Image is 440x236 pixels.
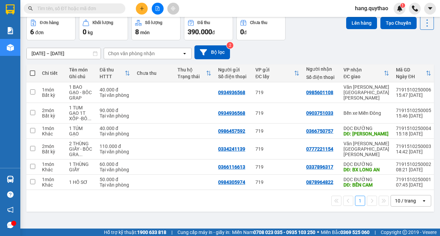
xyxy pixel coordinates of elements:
[152,3,164,15] button: file-add
[7,191,14,198] span: question-circle
[42,108,62,113] div: 2 món
[42,149,62,154] div: Bất kỳ
[7,27,14,34] img: solution-icon
[218,146,245,152] div: 0334241139
[88,30,93,35] span: kg
[421,198,427,203] svg: open
[69,126,93,136] div: 1 TÚM GẠO
[232,229,315,236] span: Miền Nam
[58,38,127,48] div: 0985601108
[42,162,62,167] div: 1 món
[69,74,93,79] div: Ghi chú
[255,164,299,170] div: 719
[218,110,245,116] div: 0934936568
[244,30,247,35] span: đ
[155,6,160,11] span: file-add
[396,131,431,136] div: 15:18 [DATE]
[42,144,62,149] div: 2 món
[197,20,210,25] div: Đã thu
[255,110,299,116] div: 719
[218,128,245,134] div: 0986457592
[96,64,133,82] th: Toggle SortBy
[108,50,155,57] div: Chọn văn phòng nhận
[396,92,431,98] div: 15:47 [DATE]
[218,90,245,95] div: 0934936568
[42,70,62,76] div: Chi tiết
[343,74,384,79] div: ĐC giao
[396,149,431,154] div: 14:42 [DATE]
[236,16,286,40] button: Chưa thu0đ
[255,90,299,95] div: 719
[30,28,34,36] span: 6
[26,16,76,40] button: Đơn hàng6đơn
[100,87,130,92] div: 40.000 đ
[402,230,407,235] span: copyright
[194,45,230,59] button: Bộ lọc
[69,84,93,101] div: 1 BAO GẠO - BÔC GRAP
[6,6,53,14] div: 719
[188,28,212,36] span: 390.000
[252,64,303,82] th: Toggle SortBy
[6,6,16,14] span: Gửi:
[400,3,405,8] sup: 1
[306,146,333,152] div: 0777221154
[343,131,389,136] div: DĐ: CÂU KHÁNH VÂN
[350,4,394,13] span: hang.quythao
[174,64,215,82] th: Toggle SortBy
[92,20,113,25] div: Khối lượng
[140,6,144,11] span: plus
[306,90,333,95] div: 0985601108
[401,3,404,8] span: 1
[137,230,166,235] strong: 1900 633 818
[343,141,389,157] div: Văn [PERSON_NAME][GEOGRAPHIC_DATA][PERSON_NAME]
[250,20,267,25] div: Chưa thu
[306,74,337,80] div: Số điện thoại
[412,5,418,12] img: phone-icon
[340,230,370,235] strong: 0369 525 060
[346,17,377,29] button: Lên hàng
[306,110,333,116] div: 0903751033
[321,229,370,236] span: Miền Bắc
[424,3,436,15] button: caret-down
[253,230,315,235] strong: 0708 023 035 - 0935 103 250
[58,6,74,14] span: Nhận:
[42,126,62,131] div: 1 món
[42,87,62,92] div: 1 món
[7,44,14,51] img: warehouse-icon
[306,128,333,134] div: 0366750757
[37,5,117,12] input: Tìm tên, số ĐT hoặc mã đơn
[255,146,299,152] div: 719
[396,87,431,92] div: 7191510250006
[104,229,166,236] span: Hỗ trợ kỹ thuật:
[140,30,150,35] span: món
[396,126,431,131] div: 7191510250004
[131,16,181,40] button: Số lượng8món
[184,16,233,40] button: Đã thu390.000đ
[28,6,33,11] span: search
[69,179,93,185] div: 1 HỒ SƠ
[58,6,127,38] div: Văn [PERSON_NAME][GEOGRAPHIC_DATA][PERSON_NAME]
[343,182,389,188] div: DĐ: BẾN CAM
[100,131,130,136] div: Tại văn phòng
[6,14,53,23] div: 0934936568
[177,229,230,236] span: Cung cấp máy in - giấy in:
[171,6,175,11] span: aim
[177,74,206,79] div: Trạng thái
[396,182,431,188] div: 07:45 [DATE]
[177,67,206,72] div: Thu hộ
[69,67,93,72] div: Tên món
[182,51,187,56] svg: open
[69,105,93,121] div: 1 TUM GẠO 1T XỐP -BÔC GRAP
[396,162,431,167] div: 7191510250002
[340,64,393,82] th: Toggle SortBy
[171,229,172,236] span: |
[100,177,130,182] div: 50.000 đ
[396,74,426,79] div: Ngày ĐH
[42,167,62,172] div: Khác
[42,131,62,136] div: Khác
[240,28,244,36] span: 0
[7,207,14,213] span: notification
[427,5,433,12] span: caret-down
[212,30,215,35] span: đ
[343,167,389,172] div: DĐ: BX LONG AN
